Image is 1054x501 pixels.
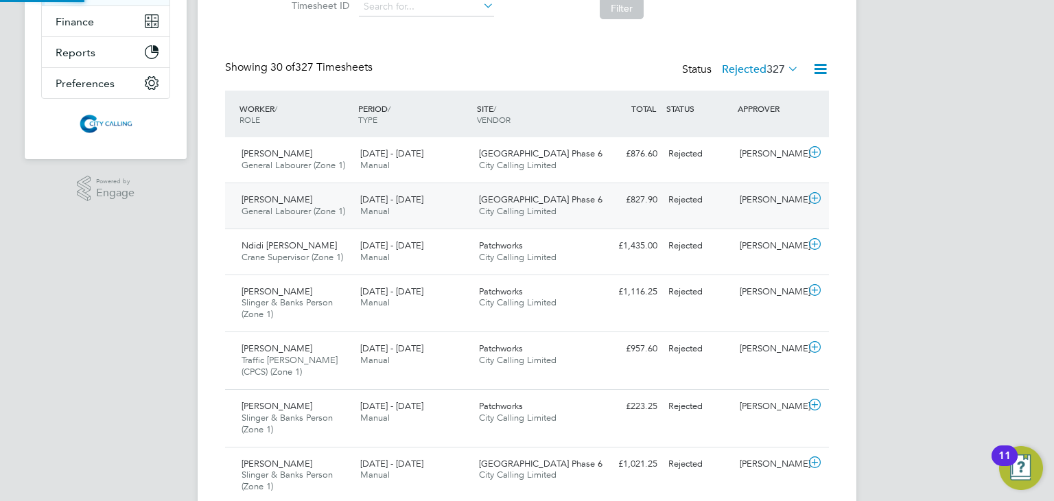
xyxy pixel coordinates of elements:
[242,148,312,159] span: [PERSON_NAME]
[734,453,806,476] div: [PERSON_NAME]
[96,187,134,199] span: Engage
[663,96,734,121] div: STATUS
[239,114,260,125] span: ROLE
[96,176,134,187] span: Powered by
[242,286,312,297] span: [PERSON_NAME]
[734,235,806,257] div: [PERSON_NAME]
[242,205,345,217] span: General Labourer (Zone 1)
[360,296,390,308] span: Manual
[592,281,663,303] div: £1,116.25
[56,77,115,90] span: Preferences
[56,15,94,28] span: Finance
[355,96,473,132] div: PERIOD
[631,103,656,114] span: TOTAL
[76,113,135,135] img: citycalling-logo-retina.png
[592,235,663,257] div: £1,435.00
[388,103,390,114] span: /
[734,189,806,211] div: [PERSON_NAME]
[663,235,734,257] div: Rejected
[734,395,806,418] div: [PERSON_NAME]
[479,286,523,297] span: Patchworks
[360,412,390,423] span: Manual
[663,395,734,418] div: Rejected
[242,194,312,205] span: [PERSON_NAME]
[42,68,169,98] button: Preferences
[242,296,333,320] span: Slinger & Banks Person (Zone 1)
[242,354,338,377] span: Traffic [PERSON_NAME] (CPCS) (Zone 1)
[360,458,423,469] span: [DATE] - [DATE]
[999,446,1043,490] button: Open Resource Center, 11 new notifications
[479,342,523,354] span: Patchworks
[242,400,312,412] span: [PERSON_NAME]
[360,240,423,251] span: [DATE] - [DATE]
[477,114,511,125] span: VENDOR
[479,159,557,171] span: City Calling Limited
[360,251,390,263] span: Manual
[479,296,557,308] span: City Calling Limited
[663,281,734,303] div: Rejected
[479,412,557,423] span: City Calling Limited
[242,458,312,469] span: [PERSON_NAME]
[479,148,602,159] span: [GEOGRAPHIC_DATA] Phase 6
[242,342,312,354] span: [PERSON_NAME]
[479,240,523,251] span: Patchworks
[360,342,423,354] span: [DATE] - [DATE]
[242,251,343,263] span: Crane Supervisor (Zone 1)
[360,159,390,171] span: Manual
[479,205,557,217] span: City Calling Limited
[592,338,663,360] div: £957.60
[682,60,801,80] div: Status
[592,395,663,418] div: £223.25
[734,96,806,121] div: APPROVER
[358,114,377,125] span: TYPE
[56,46,95,59] span: Reports
[663,189,734,211] div: Rejected
[592,189,663,211] div: £827.90
[479,251,557,263] span: City Calling Limited
[493,103,496,114] span: /
[663,453,734,476] div: Rejected
[592,453,663,476] div: £1,021.25
[479,400,523,412] span: Patchworks
[242,159,345,171] span: General Labourer (Zone 1)
[242,240,337,251] span: Ndidi [PERSON_NAME]
[242,469,333,492] span: Slinger & Banks Person (Zone 1)
[360,148,423,159] span: [DATE] - [DATE]
[734,338,806,360] div: [PERSON_NAME]
[734,143,806,165] div: [PERSON_NAME]
[722,62,799,76] label: Rejected
[479,469,557,480] span: City Calling Limited
[360,400,423,412] span: [DATE] - [DATE]
[360,205,390,217] span: Manual
[663,143,734,165] div: Rejected
[592,143,663,165] div: £876.60
[77,176,135,202] a: Powered byEngage
[998,456,1011,474] div: 11
[242,412,333,435] span: Slinger & Banks Person (Zone 1)
[734,281,806,303] div: [PERSON_NAME]
[42,6,169,36] button: Finance
[766,62,785,76] span: 327
[41,113,170,135] a: Go to home page
[360,354,390,366] span: Manual
[663,338,734,360] div: Rejected
[360,194,423,205] span: [DATE] - [DATE]
[236,96,355,132] div: WORKER
[479,194,602,205] span: [GEOGRAPHIC_DATA] Phase 6
[360,286,423,297] span: [DATE] - [DATE]
[270,60,373,74] span: 327 Timesheets
[225,60,375,75] div: Showing
[274,103,277,114] span: /
[270,60,295,74] span: 30 of
[360,469,390,480] span: Manual
[42,37,169,67] button: Reports
[479,458,602,469] span: [GEOGRAPHIC_DATA] Phase 6
[479,354,557,366] span: City Calling Limited
[473,96,592,132] div: SITE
